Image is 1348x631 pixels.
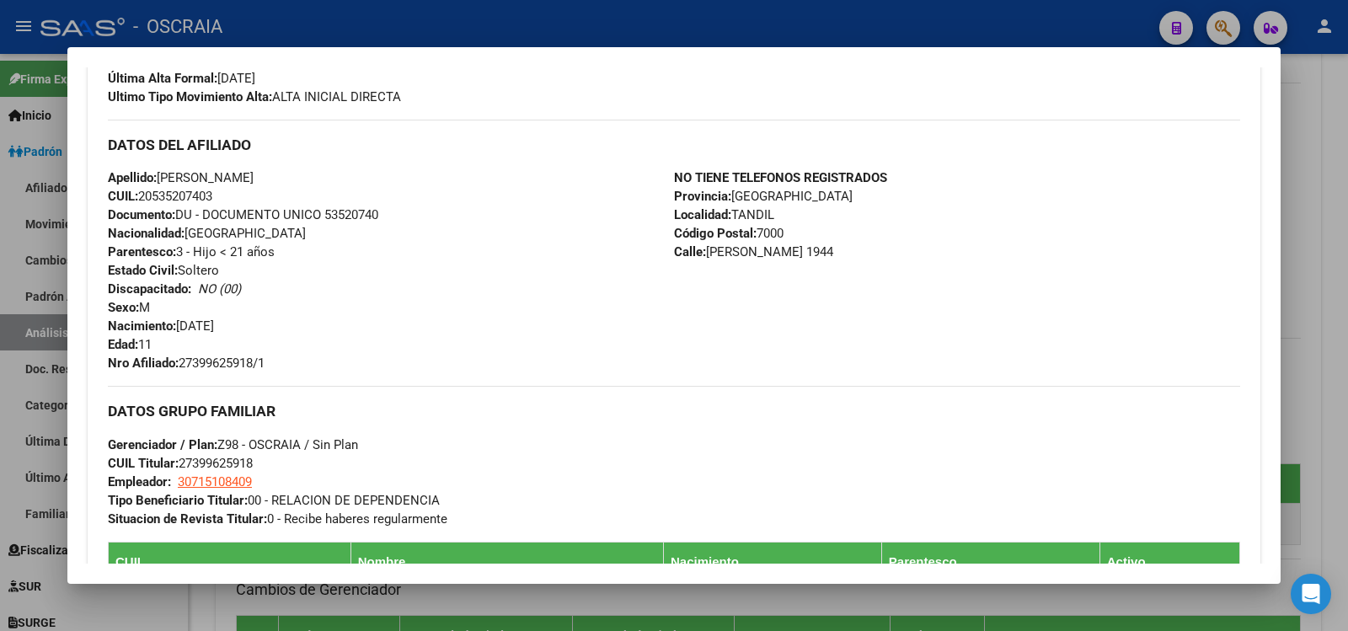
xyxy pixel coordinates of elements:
strong: Nacionalidad: [108,226,185,241]
strong: Tipo Beneficiario Titular: [108,493,248,508]
span: [DATE] [108,71,255,86]
th: Parentesco [881,542,1099,581]
strong: Discapacitado: [108,281,191,297]
span: 00 - RELACION DE DEPENDENCIA [108,493,440,508]
strong: Parentesco: [108,244,176,259]
th: Nombre [350,542,663,581]
span: TANDIL [674,207,774,222]
span: 0 - Recibe haberes regularmente [108,511,447,527]
strong: Localidad: [674,207,731,222]
span: DU - DOCUMENTO UNICO 53520740 [108,207,378,222]
strong: Estado Civil: [108,263,178,278]
i: NO (00) [198,281,241,297]
strong: Apellido: [108,170,157,185]
span: 27399625918 [108,456,253,471]
span: [GEOGRAPHIC_DATA] [108,226,306,241]
strong: Empleador: [108,474,171,489]
strong: Nacimiento: [108,318,176,334]
strong: CUIL: [108,189,138,204]
strong: Edad: [108,337,138,352]
th: Activo [1099,542,1239,581]
h3: DATOS DEL AFILIADO [108,136,1240,154]
span: Z98 - OSCRAIA / Sin Plan [108,437,358,452]
strong: Nro Afiliado: [108,356,179,371]
span: 11 [108,337,152,352]
strong: Sexo: [108,300,139,315]
strong: CUIL Titular: [108,456,179,471]
span: 20535207403 [108,189,212,204]
th: CUIL [109,542,351,581]
span: [DATE] [108,318,214,334]
span: Soltero [108,263,219,278]
span: [PERSON_NAME] [108,170,254,185]
strong: Situacion de Revista Titular: [108,511,267,527]
strong: Provincia: [674,189,731,204]
span: 7000 [674,226,784,241]
strong: Ultimo Tipo Movimiento Alta: [108,89,272,104]
strong: Gerenciador / Plan: [108,437,217,452]
span: 3 - Hijo < 21 años [108,244,275,259]
span: ALTA INICIAL DIRECTA [108,89,401,104]
strong: NO TIENE TELEFONOS REGISTRADOS [674,170,887,185]
span: 27399625918/1 [108,356,265,371]
th: Nacimiento [664,542,882,581]
strong: Última Alta Formal: [108,71,217,86]
span: 30715108409 [178,474,252,489]
span: [GEOGRAPHIC_DATA] [674,189,853,204]
h3: DATOS GRUPO FAMILIAR [108,402,1240,420]
strong: Documento: [108,207,175,222]
strong: Código Postal: [674,226,757,241]
strong: Calle: [674,244,706,259]
span: M [108,300,150,315]
span: [PERSON_NAME] 1944 [674,244,833,259]
div: Open Intercom Messenger [1291,574,1331,614]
